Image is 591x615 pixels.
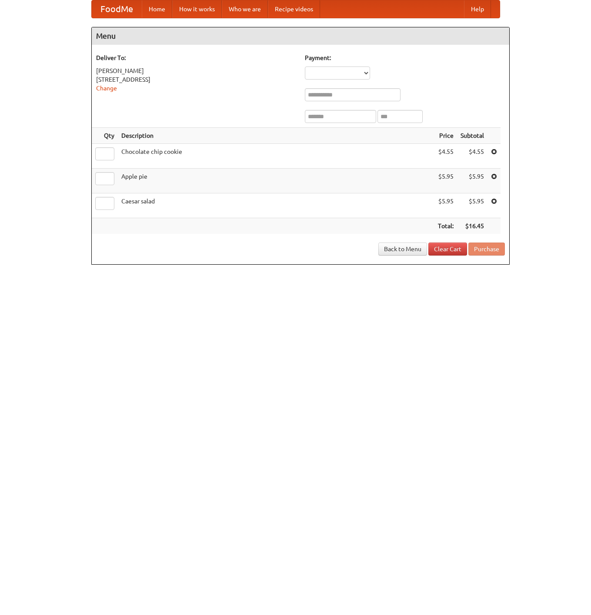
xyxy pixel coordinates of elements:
[268,0,320,18] a: Recipe videos
[96,75,296,84] div: [STREET_ADDRESS]
[434,128,457,144] th: Price
[118,144,434,169] td: Chocolate chip cookie
[378,243,427,256] a: Back to Menu
[96,53,296,62] h5: Deliver To:
[96,66,296,75] div: [PERSON_NAME]
[142,0,172,18] a: Home
[457,169,487,193] td: $5.95
[118,128,434,144] th: Description
[118,193,434,218] td: Caesar salad
[434,193,457,218] td: $5.95
[464,0,491,18] a: Help
[434,218,457,234] th: Total:
[92,27,509,45] h4: Menu
[468,243,505,256] button: Purchase
[457,218,487,234] th: $16.45
[457,193,487,218] td: $5.95
[222,0,268,18] a: Who we are
[305,53,505,62] h5: Payment:
[118,169,434,193] td: Apple pie
[92,128,118,144] th: Qty
[457,144,487,169] td: $4.55
[92,0,142,18] a: FoodMe
[96,85,117,92] a: Change
[172,0,222,18] a: How it works
[434,144,457,169] td: $4.55
[457,128,487,144] th: Subtotal
[434,169,457,193] td: $5.95
[428,243,467,256] a: Clear Cart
